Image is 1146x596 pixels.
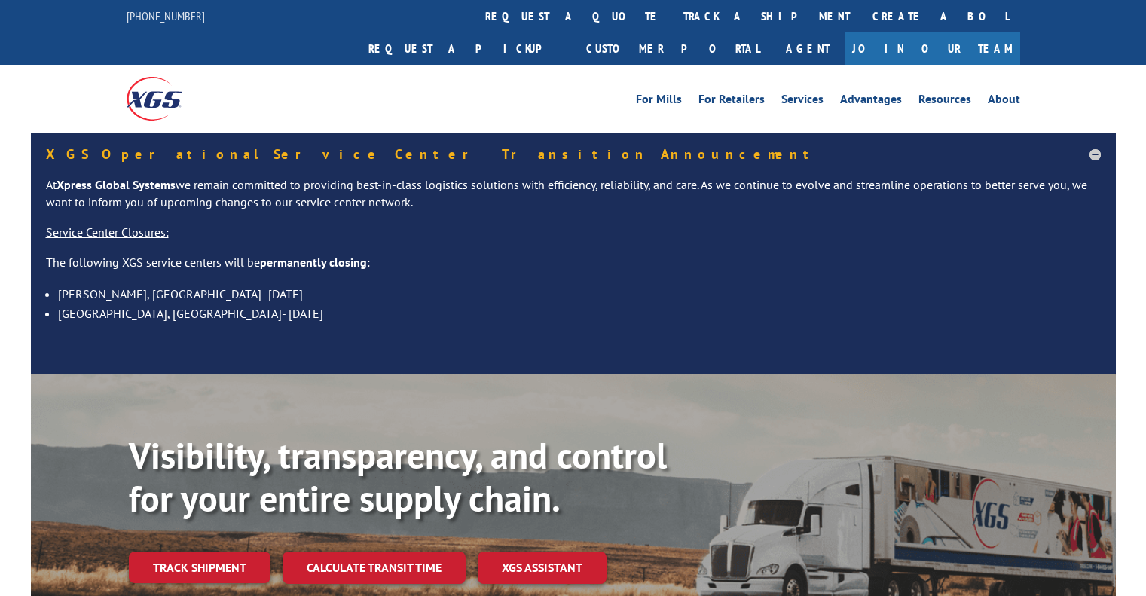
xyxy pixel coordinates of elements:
[46,225,169,240] u: Service Center Closures:
[840,93,902,110] a: Advantages
[698,93,765,110] a: For Retailers
[260,255,367,270] strong: permanently closing
[58,284,1101,304] li: [PERSON_NAME], [GEOGRAPHIC_DATA]- [DATE]
[988,93,1020,110] a: About
[129,432,667,522] b: Visibility, transparency, and control for your entire supply chain.
[771,32,845,65] a: Agent
[46,254,1101,284] p: The following XGS service centers will be :
[283,552,466,584] a: Calculate transit time
[129,552,270,583] a: Track shipment
[58,304,1101,323] li: [GEOGRAPHIC_DATA], [GEOGRAPHIC_DATA]- [DATE]
[46,176,1101,225] p: At we remain committed to providing best-in-class logistics solutions with efficiency, reliabilit...
[918,93,971,110] a: Resources
[781,93,824,110] a: Services
[575,32,771,65] a: Customer Portal
[46,148,1101,161] h5: XGS Operational Service Center Transition Announcement
[636,93,682,110] a: For Mills
[57,177,176,192] strong: Xpress Global Systems
[127,8,205,23] a: [PHONE_NUMBER]
[478,552,607,584] a: XGS ASSISTANT
[357,32,575,65] a: Request a pickup
[845,32,1020,65] a: Join Our Team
